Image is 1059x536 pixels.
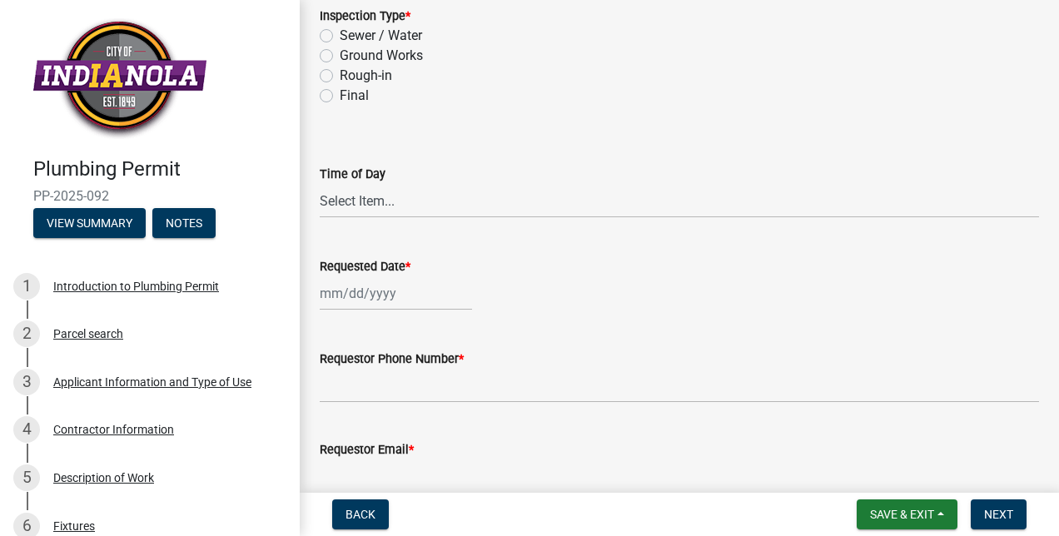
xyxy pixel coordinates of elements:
div: 2 [13,320,40,347]
label: Final [340,86,369,106]
div: 5 [13,464,40,491]
div: 1 [13,273,40,300]
button: View Summary [33,208,146,238]
label: Sewer / Water [340,26,422,46]
span: Next [984,508,1013,521]
wm-modal-confirm: Summary [33,217,146,231]
span: Save & Exit [870,508,934,521]
div: 3 [13,369,40,395]
button: Notes [152,208,216,238]
div: Description of Work [53,472,154,484]
div: Introduction to Plumbing Permit [53,280,219,292]
label: Rough-in [340,66,392,86]
div: Applicant Information and Type of Use [53,376,251,388]
button: Save & Exit [857,499,957,529]
label: Requestor Phone Number [320,354,464,365]
label: Requested Date [320,261,410,273]
label: Requestor Email [320,444,414,456]
span: Back [346,508,375,521]
div: Fixtures [53,520,95,532]
label: Ground Works [340,46,423,66]
img: City of Indianola, Iowa [33,17,206,140]
h4: Plumbing Permit [33,157,286,181]
label: Time of Day [320,169,385,181]
span: PP-2025-092 [33,188,266,204]
label: Inspection Type [320,11,410,22]
input: mm/dd/yyyy [320,276,472,310]
div: 4 [13,416,40,443]
div: Parcel search [53,328,123,340]
button: Next [971,499,1027,529]
button: Back [332,499,389,529]
wm-modal-confirm: Notes [152,217,216,231]
div: Contractor Information [53,424,174,435]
